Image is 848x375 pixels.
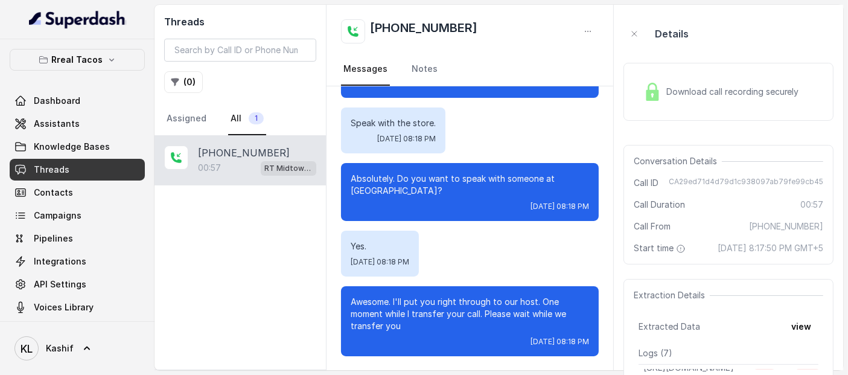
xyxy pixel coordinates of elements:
[34,164,69,176] span: Threads
[164,71,203,93] button: (0)
[531,202,589,211] span: [DATE] 08:18 PM
[10,251,145,272] a: Integrations
[10,159,145,181] a: Threads
[10,136,145,158] a: Knowledge Bases
[634,199,685,211] span: Call Duration
[370,19,477,43] h2: [PHONE_NUMBER]
[666,86,804,98] span: Download call recording securely
[34,301,94,313] span: Voices Library
[341,53,390,86] a: Messages
[29,10,126,29] img: light.svg
[34,187,73,199] span: Contacts
[10,228,145,249] a: Pipelines
[264,162,313,175] p: RT Midtown / EN
[10,113,145,135] a: Assistants
[351,240,409,252] p: Yes.
[531,337,589,347] span: [DATE] 08:18 PM
[634,220,671,232] span: Call From
[634,242,688,254] span: Start time
[34,118,80,130] span: Assistants
[351,173,588,197] p: Absolutely. Do you want to speak with someone at [GEOGRAPHIC_DATA]?
[46,342,74,354] span: Kashif
[10,274,145,295] a: API Settings
[34,210,81,222] span: Campaigns
[164,39,316,62] input: Search by Call ID or Phone Number
[718,242,823,254] span: [DATE] 8:17:50 PM GMT+5
[749,220,823,232] span: [PHONE_NUMBER]
[10,90,145,112] a: Dashboard
[198,162,221,174] p: 00:57
[164,14,316,29] h2: Threads
[10,332,145,365] a: Kashif
[10,205,145,226] a: Campaigns
[198,146,290,160] p: [PHONE_NUMBER]
[377,134,436,144] span: [DATE] 08:18 PM
[351,296,588,332] p: Awesome. I'll put you right through to our host. One moment while I transfer your call. Please wa...
[643,83,662,101] img: Lock Icon
[249,112,264,124] span: 1
[341,53,598,86] nav: Tabs
[800,199,823,211] span: 00:57
[634,155,722,167] span: Conversation Details
[634,289,710,301] span: Extraction Details
[784,316,818,338] button: view
[52,53,103,67] p: Rreal Tacos
[228,103,266,135] a: All1
[10,296,145,318] a: Voices Library
[34,255,86,268] span: Integrations
[34,95,80,107] span: Dashboard
[164,103,209,135] a: Assigned
[164,103,316,135] nav: Tabs
[669,177,823,189] span: CA29ed71d4d79d1c938097ab79fe99cb45
[10,182,145,204] a: Contacts
[21,342,33,355] text: KL
[10,49,145,71] button: Rreal Tacos
[639,321,700,333] span: Extracted Data
[351,257,409,267] span: [DATE] 08:18 PM
[655,27,689,41] p: Details
[351,117,436,129] p: Speak with the store.
[34,141,110,153] span: Knowledge Bases
[409,53,440,86] a: Notes
[634,177,658,189] span: Call ID
[639,347,818,359] p: Logs ( 7 )
[34,232,73,245] span: Pipelines
[34,278,86,290] span: API Settings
